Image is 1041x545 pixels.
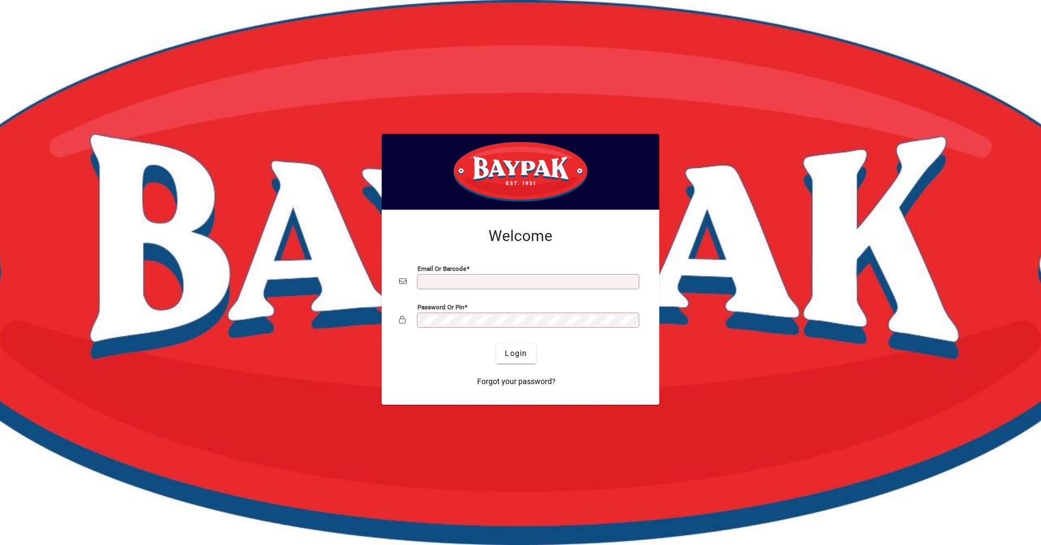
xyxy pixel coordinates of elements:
[496,344,536,364] button: Login
[505,348,527,359] span: Login
[417,303,464,310] mat-label: Password or Pin
[477,376,556,387] span: Forgot your password?
[417,264,466,272] mat-label: Email or Barcode
[473,372,560,392] a: Forgot your password?
[399,227,642,245] h2: Welcome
